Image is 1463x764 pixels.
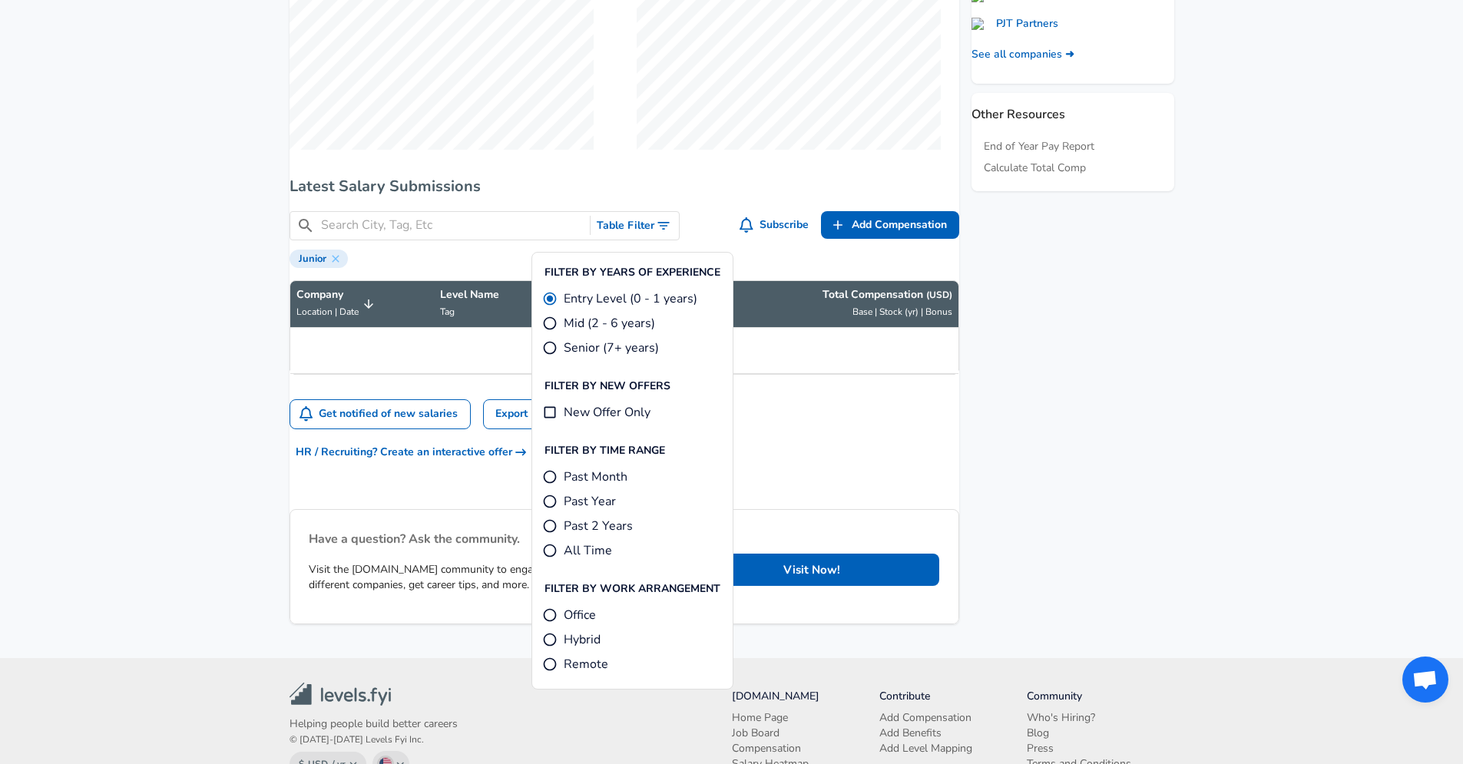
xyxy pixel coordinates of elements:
a: Press [1027,741,1056,756]
p: Helping people build better careers [290,716,458,732]
li: Contribute [879,689,1027,704]
p: Company [296,287,359,303]
span: © [DATE]-[DATE] Levels Fyi Inc. [290,733,424,746]
button: (USD) [926,289,952,302]
span: Remote [564,655,608,673]
li: [DOMAIN_NAME] [732,689,879,704]
p: Level Name [440,287,536,303]
span: Past 2 Years [564,517,633,535]
table: Salary Submissions [290,280,959,375]
div: Open chat [1402,657,1448,703]
p: Filter By Time Range [544,443,665,458]
a: See all companies ➜ [971,47,1074,62]
a: Compensation [732,741,803,756]
span: Office [564,606,596,624]
span: HR / Recruiting? Create an interactive offer [296,443,526,462]
p: Other Resources [971,93,1174,124]
span: Past Year [564,492,616,511]
span: CompanyLocation | Date [296,287,379,321]
span: Past Month [564,468,627,486]
span: Location | Date [296,306,359,318]
button: Toggle Search Filters [591,212,679,240]
li: Community [1027,689,1174,704]
a: Add Benefits [879,726,944,741]
a: Export Data [483,399,568,429]
a: Add Compensation [879,710,974,726]
a: Calculate Total Comp [984,160,1086,176]
p: Filter By Work Arrangement [544,581,720,597]
span: Senior (7+ years) [564,339,659,357]
a: Add Compensation [821,211,959,240]
span: All Time [564,541,612,560]
div: Junior [290,250,348,268]
a: End of Year Pay Report [984,139,1094,154]
p: Visit the [DOMAIN_NAME] community to engage with employees across different companies, get career... [309,562,672,593]
img: levels.fyi [290,683,391,706]
span: Mid (2 - 6 years) [564,314,655,332]
h6: Latest Salary Submissions [290,174,959,199]
a: Add Level Mapping [879,741,975,756]
button: Subscribe [736,211,815,240]
span: Entry Level (0 - 1 years) [564,289,697,308]
span: Hybrid [564,630,601,649]
td: No salaries found [290,328,958,374]
a: Visit Now! [684,554,939,586]
span: New Offer Only [564,403,650,422]
span: Junior [293,253,333,265]
button: HR / Recruiting? Create an interactive offer [290,438,532,467]
a: Who's Hiring? [1027,710,1097,726]
img: pjtpartners.com [971,18,990,30]
h6: Have a question? Ask the community. [309,528,672,550]
p: Filter By New Offers [544,379,670,394]
p: Total Compensation [823,287,952,303]
a: PJT Partners [971,16,1058,31]
a: Job Board [732,726,782,741]
input: Search City, Tag, Etc [321,216,584,235]
span: Tag [440,306,455,318]
a: Blog [1027,726,1051,741]
span: Base | Stock (yr) | Bonus [852,306,952,318]
span: Total Compensation (USD) Base | Stock (yr) | Bonus [718,287,952,321]
a: Home Page [732,710,790,726]
span: Add Compensation [852,216,947,235]
p: Filter By Years Of Experience [544,265,720,280]
button: Get notified of new salaries [290,400,471,428]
